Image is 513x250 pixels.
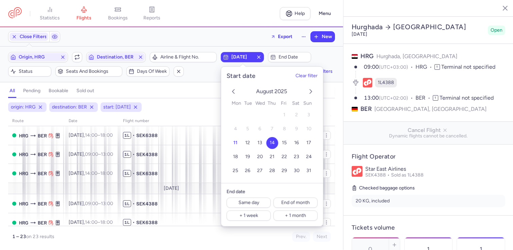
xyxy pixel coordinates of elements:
[8,7,22,20] a: CitizenPlane red outlined logo
[227,72,256,80] h5: Start date
[291,109,303,121] button: 2
[100,170,113,176] time: 18:00
[294,154,299,160] span: 23
[270,154,275,160] span: 21
[291,151,303,163] button: 23
[311,32,335,42] button: New
[322,34,332,39] span: New
[143,15,160,21] span: reports
[279,109,290,121] button: 1
[132,151,135,158] span: •
[280,7,311,20] a: Help
[303,137,315,149] button: 17
[245,140,250,146] span: 12
[245,168,250,173] span: 26
[227,211,271,221] button: + 1 week
[19,151,28,158] span: Hurghada, Hurghada, Egypt
[101,6,135,21] a: bookings
[433,95,438,101] span: T
[415,94,433,102] span: BER
[352,23,485,31] h2: Hurghada [GEOGRAPHIC_DATA]
[292,232,310,242] button: Prev.
[233,168,238,173] span: 25
[132,200,135,207] span: •
[76,88,94,94] h4: sold out
[85,219,113,225] span: –
[266,165,278,177] button: 28
[254,137,266,149] button: 13
[52,104,87,111] span: destination: BER
[352,195,505,207] li: 20 KG, included
[108,15,128,21] span: bookings
[97,54,136,60] span: Destination, BER
[136,170,158,177] span: SEK6388
[126,66,170,77] button: Days of week
[136,219,158,226] span: SEK6388
[242,123,254,135] button: 5
[230,165,242,177] button: 25
[101,201,113,206] time: 13:00
[266,31,297,42] button: Export
[19,170,28,177] span: Hurghada, Hurghada, Egypt
[291,165,303,177] button: 30
[275,88,288,95] span: 2025
[295,126,298,132] span: 9
[85,201,113,206] span: –
[12,234,26,239] strong: 1 – 23
[363,78,372,87] figure: 1L airline logo
[266,137,278,149] button: 14
[85,132,113,138] span: –
[19,219,28,227] span: HRG
[242,165,254,177] button: 26
[230,123,242,135] button: 4
[40,15,60,21] span: statistics
[303,165,315,177] button: 31
[231,54,253,60] span: [DATE]
[296,73,318,79] button: Clear filter
[254,165,266,177] button: 27
[49,88,68,94] h4: bookable
[365,172,391,178] span: SEK4388
[65,116,119,126] th: date
[100,219,113,225] time: 18:00
[230,151,242,163] button: 18
[307,87,315,97] button: next month
[69,151,113,157] span: [DATE],
[242,151,254,163] button: 19
[8,66,51,77] button: Status
[69,132,113,138] span: [DATE],
[379,64,408,70] span: (UTC+03:00)
[391,172,424,178] span: Sold as 1L4388
[69,219,113,225] span: [DATE],
[352,166,362,177] img: Star East Airlines logo
[352,184,505,192] h5: Checked baggage options
[86,52,146,62] button: Destination, BER
[123,151,131,158] span: 1L
[257,168,263,173] span: 27
[8,52,68,62] button: Origin, HRG
[55,66,122,77] button: Seats and bookings
[11,104,36,111] span: origin: HRG
[352,224,505,232] h4: Tickets volume
[227,189,318,195] h6: End date
[23,88,40,94] h4: pending
[137,69,167,74] span: Days of week
[38,170,47,177] span: Berlin Brandenburg Airport, Berlin, Germany
[352,31,367,37] time: [DATE]
[69,170,113,176] span: [DATE],
[376,53,457,60] span: Hurghada, [GEOGRAPHIC_DATA]
[271,126,273,132] span: 7
[279,151,290,163] button: 22
[378,79,394,86] span: 1L4388
[19,132,28,139] span: HRG
[303,109,315,121] button: 3
[66,69,120,74] span: Seats and bookings
[278,34,293,39] span: Export
[441,64,495,70] span: Terminal not specified
[85,201,98,206] time: 09:00
[230,137,242,149] button: 11
[123,200,131,207] span: 1L
[282,140,287,146] span: 15
[254,151,266,163] button: 20
[258,140,262,146] span: 13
